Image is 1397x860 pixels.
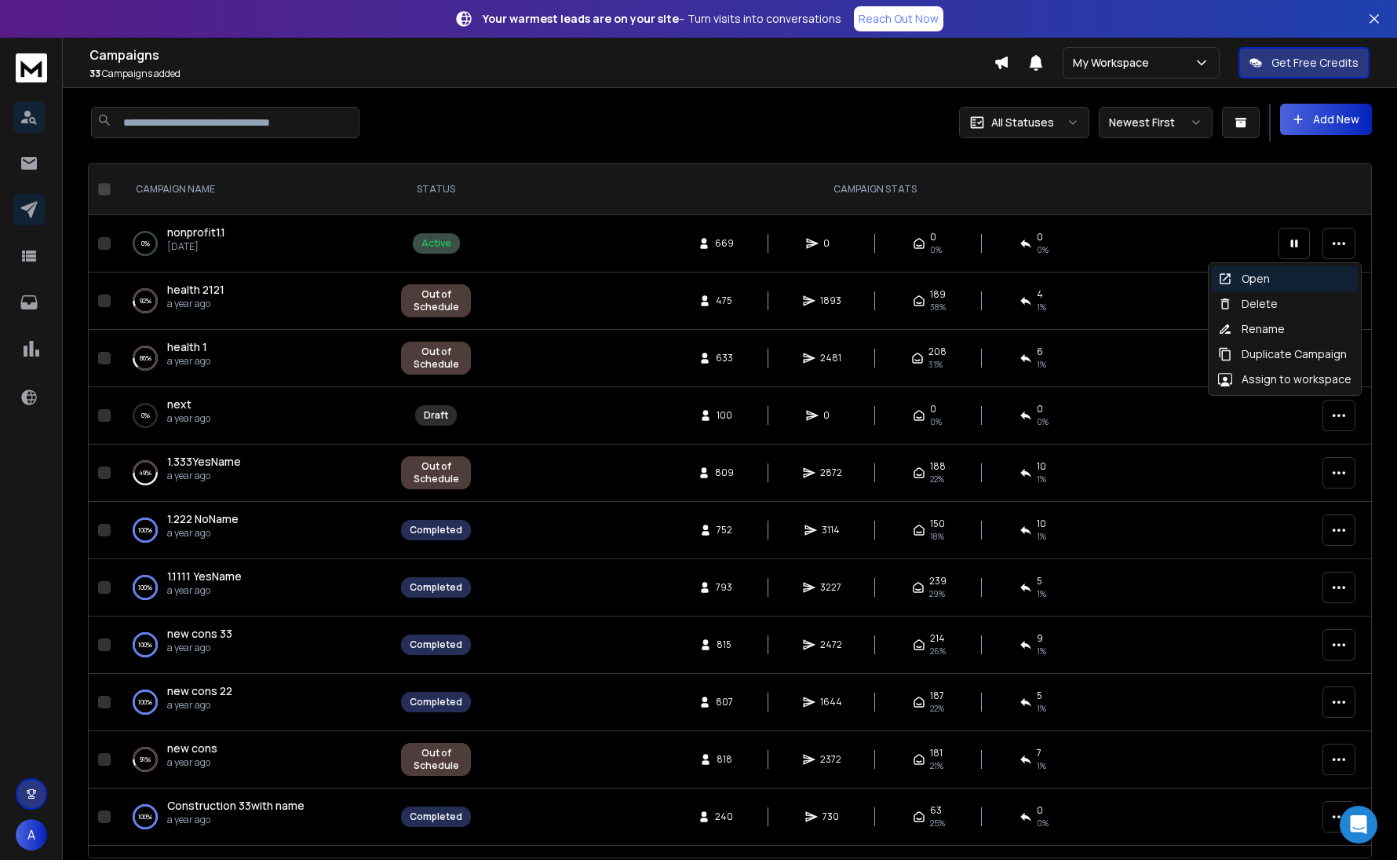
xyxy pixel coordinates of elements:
p: 92 % [140,293,151,309]
span: Construction 33with name [167,798,305,813]
span: 0 % [1037,817,1049,829]
span: 2872 [820,467,842,479]
div: Open [1218,271,1270,287]
a: next [167,397,191,412]
span: 0 [1037,804,1043,817]
span: 6 [1037,346,1043,358]
a: health 2121 [167,282,224,298]
p: My Workspace [1073,55,1155,71]
span: 5 [1037,575,1042,587]
span: 1 % [1037,358,1046,371]
th: CAMPAIGN NAME [117,164,392,215]
span: 793 [716,581,732,594]
a: new cons [167,741,217,756]
span: 25 % [930,817,945,829]
a: health 1 [167,339,207,355]
p: a year ago [167,699,232,712]
span: 1.222 NoName [167,511,239,526]
p: a year ago [167,355,210,368]
div: Completed [410,696,462,708]
p: 100 % [138,809,152,825]
div: Draft [424,409,448,422]
span: 38 % [930,301,946,313]
p: 0 % [141,408,150,423]
p: 0 % [141,236,150,251]
span: 1.1111 YesName [167,569,242,584]
span: 1 % [1037,759,1046,772]
span: nonprofit1.1 [167,225,225,240]
h1: Campaigns [89,46,994,64]
a: Reach Out Now [854,6,943,31]
span: 5 [1037,690,1042,702]
td: 91%new consa year ago [117,731,392,789]
span: 818 [717,753,732,766]
p: All Statuses [991,115,1054,130]
span: 1 % [1037,645,1046,657]
p: Reach Out Now [859,11,939,27]
span: 809 [715,467,734,479]
span: 22 % [930,702,944,715]
button: Newest First [1099,107,1213,138]
span: 730 [823,811,839,823]
p: a year ago [167,527,239,540]
span: health 2121 [167,282,224,297]
div: Out of Schedule [410,747,462,772]
span: 18 % [930,530,944,543]
strong: Your warmest leads are on your site [483,11,679,26]
p: a year ago [167,814,305,826]
span: 633 [716,352,733,364]
td: 92%health 2121a year ago [117,273,392,330]
p: a year ago [167,642,232,654]
p: a year ago [167,584,242,597]
div: Completed [410,811,462,823]
td: 100%new cons 22a year ago [117,674,392,731]
span: 188 [930,460,946,473]
td: 49%1.333YesNamea year ago [117,445,392,502]
span: 63 [930,804,942,817]
span: 0% [930,243,942,256]
span: 26 % [930,645,946,657]
div: Completed [410,524,462,536]
span: 0 [930,231,936,243]
td: 0%nexta year ago [117,387,392,445]
div: Completed [410,581,462,594]
div: Delete [1218,296,1278,312]
span: 4 [1037,288,1043,301]
td: 100%new cons 33a year ago [117,617,392,674]
p: 100 % [138,580,152,595]
span: 10 [1037,518,1046,530]
span: 29 % [929,587,945,600]
p: – Turn visits into conversations [483,11,841,27]
span: 0% [930,415,942,428]
span: 100 [717,409,732,422]
span: 7 [1037,747,1041,759]
span: 2472 [820,639,842,651]
span: 33 [89,67,100,80]
span: health 1 [167,339,207,354]
a: nonprofit1.1 [167,225,225,240]
div: Out of Schedule [410,460,462,485]
span: 22 % [930,473,944,485]
span: 475 [716,295,732,307]
span: 0 [1037,231,1043,243]
div: Open Intercom Messenger [1340,806,1377,844]
p: 49 % [139,465,151,481]
span: 239 [929,575,947,587]
button: Add New [1280,104,1372,135]
button: A [16,819,47,851]
a: 1.1111 YesName [167,569,242,584]
span: 1 % [1037,473,1046,485]
p: 91 % [140,752,151,767]
span: 189 [930,288,946,301]
p: 100 % [138,637,152,653]
a: 1.222 NoName [167,511,239,527]
div: Active [421,237,451,250]
span: 0 [823,237,839,250]
p: Campaigns added [89,68,994,80]
span: new cons 33 [167,626,232,641]
span: 669 [715,237,734,250]
p: a year ago [167,470,241,482]
div: Duplicate Campaign [1218,346,1347,362]
span: 1 % [1037,702,1046,715]
span: 1.333YesName [167,454,241,469]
